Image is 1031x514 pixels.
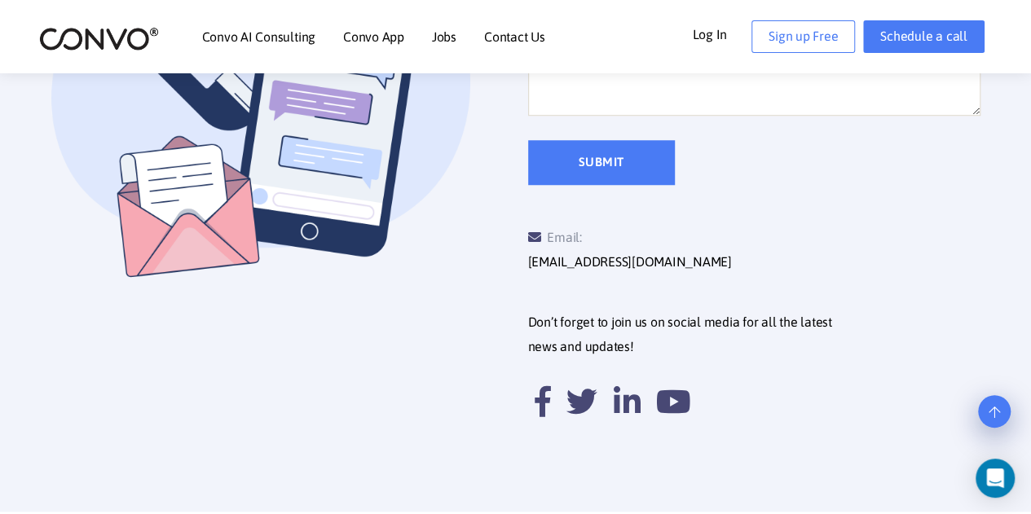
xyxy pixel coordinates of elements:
[528,310,993,359] p: Don’t forget to join us on social media for all the latest news and updates!
[432,30,456,43] a: Jobs
[343,30,404,43] a: Convo App
[751,20,855,53] a: Sign up Free
[484,30,545,43] a: Contact Us
[528,230,582,244] span: Email:
[202,30,315,43] a: Convo AI Consulting
[528,140,675,185] input: Submit
[863,20,984,53] a: Schedule a call
[692,20,751,46] a: Log In
[976,459,1015,498] div: Open Intercom Messenger
[528,250,732,275] a: [EMAIL_ADDRESS][DOMAIN_NAME]
[39,26,159,51] img: logo_2.png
